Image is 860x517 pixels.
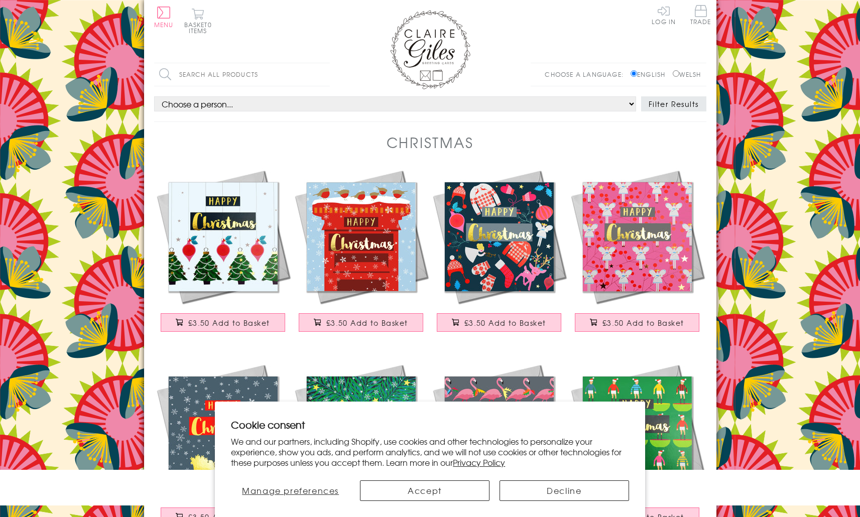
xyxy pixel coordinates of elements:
button: Basket0 items [184,8,212,34]
span: £3.50 Add to Basket [464,318,546,328]
button: £3.50 Add to Basket [161,313,285,332]
button: Accept [360,480,489,501]
span: £3.50 Add to Basket [188,318,270,328]
button: Manage preferences [231,480,350,501]
input: Welsh [673,70,679,77]
img: Christmas Card, Trees and Baubles, text foiled in shiny gold [154,168,292,306]
a: Christmas Card, Trees and Baubles, text foiled in shiny gold £3.50 Add to Basket [154,168,292,342]
a: Christmas Card, Jumpers & Mittens, text foiled in shiny gold £3.50 Add to Basket [430,168,568,342]
button: £3.50 Add to Basket [299,313,423,332]
a: Christmas Card, Robins on a Postbox, text foiled in shiny gold £3.50 Add to Basket [292,168,430,342]
a: Privacy Policy [453,456,505,468]
img: Christmas Card, Jumpers & Mittens, text foiled in shiny gold [430,168,568,306]
span: £3.50 Add to Basket [602,318,684,328]
img: Christmas Card, Robins on a Postbox, text foiled in shiny gold [292,168,430,306]
button: Decline [500,480,629,501]
h2: Cookie consent [231,418,629,432]
img: Christmas Card, Subuteo and Santa hats, text foiled in shiny gold [568,362,706,500]
button: £3.50 Add to Basket [437,313,561,332]
a: Log In [652,5,676,25]
span: Trade [690,5,711,25]
label: English [631,70,670,79]
input: English [631,70,637,77]
h1: Christmas [387,132,474,153]
img: Christmas Card, Fairies on Pink, text foiled in shiny gold [568,168,706,306]
p: We and our partners, including Shopify, use cookies and other technologies to personalize your ex... [231,436,629,467]
input: Search all products [154,63,330,86]
button: Filter Results [641,96,706,111]
p: Choose a language: [545,70,629,79]
button: Menu [154,7,174,28]
img: Christmas Card, Seasons Greetings Wreath, text foiled in shiny gold [292,362,430,500]
img: Claire Giles Greetings Cards [390,10,470,89]
span: 0 items [189,20,212,35]
img: Christmas Card, Sleigh and Snowflakes, text foiled in shiny gold [154,362,292,500]
a: Trade [690,5,711,27]
input: Search [320,63,330,86]
span: £3.50 Add to Basket [326,318,408,328]
a: Christmas Card, Fairies on Pink, text foiled in shiny gold £3.50 Add to Basket [568,168,706,342]
label: Welsh [673,70,701,79]
button: £3.50 Add to Basket [575,313,699,332]
span: Menu [154,20,174,29]
img: Christmas Card, Flamingoes and Holly, text foiled in shiny gold [430,362,568,500]
span: Manage preferences [242,484,339,496]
